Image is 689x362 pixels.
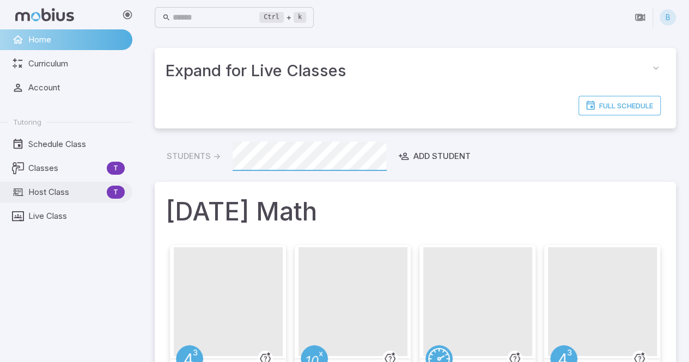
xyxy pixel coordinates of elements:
span: Classes [28,162,102,174]
kbd: Ctrl [259,12,284,23]
span: Expand for Live Classes [166,59,647,83]
h1: [DATE] Math [166,193,665,230]
div: Add Student [398,150,471,162]
div: B [660,9,676,26]
button: collapse [647,59,665,77]
span: Account [28,82,125,94]
span: T [107,163,125,174]
span: T [107,187,125,198]
kbd: k [294,12,306,23]
span: Curriculum [28,58,125,70]
div: + [259,11,306,24]
span: Host Class [28,186,102,198]
span: Live Class [28,210,125,222]
a: Full Schedule [578,96,661,115]
span: Home [28,34,125,46]
span: Tutoring [13,117,41,127]
span: Schedule Class [28,138,125,150]
button: Join in Zoom Client [630,7,650,28]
